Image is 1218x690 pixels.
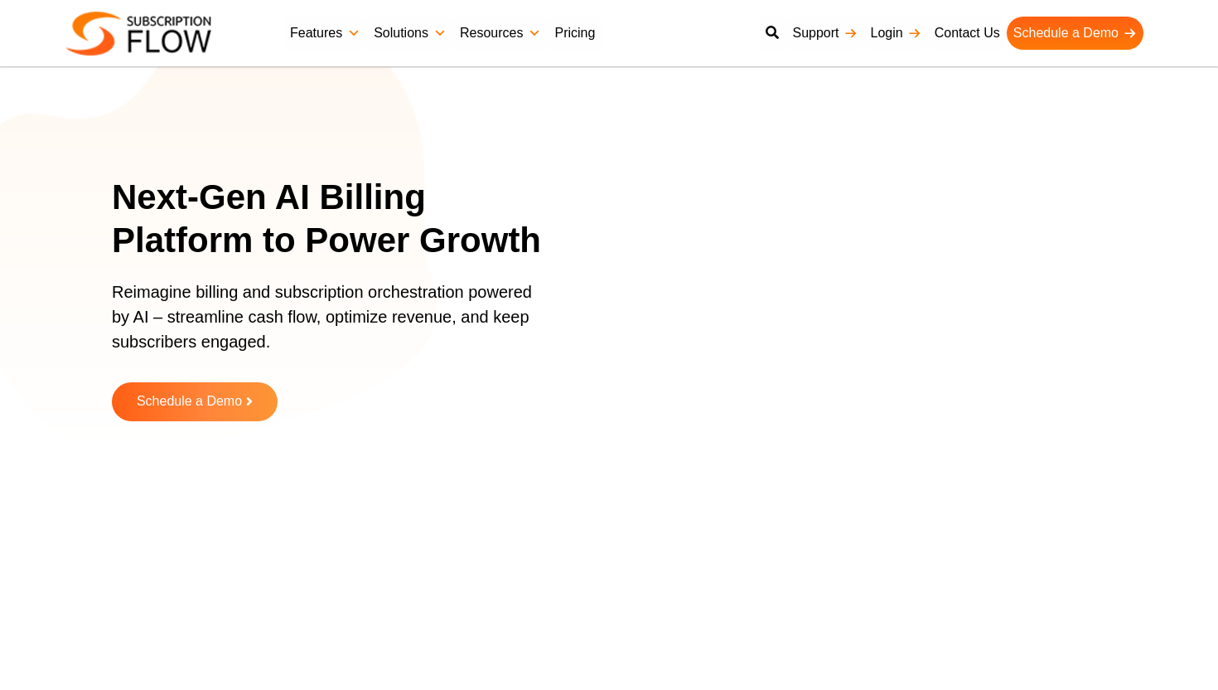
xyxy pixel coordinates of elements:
a: Schedule a Demo [112,382,278,421]
img: Subscriptionflow [66,12,211,56]
a: Features [283,17,367,50]
a: Pricing [548,17,602,50]
a: Resources [453,17,548,50]
a: Login [864,17,928,50]
p: Reimagine billing and subscription orchestration powered by AI – streamline cash flow, optimize r... [112,279,543,371]
a: Support [785,17,863,50]
h1: Next-Gen AI Billing Platform to Power Growth [112,176,563,263]
a: Solutions [367,17,453,50]
a: Schedule a Demo [1007,17,1143,50]
span: Schedule a Demo [137,395,242,409]
a: Contact Us [928,17,1007,50]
